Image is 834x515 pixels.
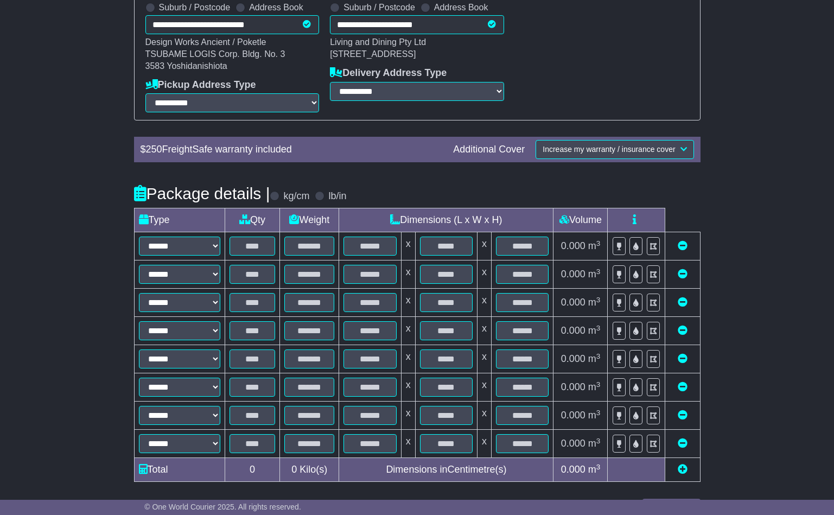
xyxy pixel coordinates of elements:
[678,464,687,475] a: Add new item
[596,409,601,417] sup: 3
[536,140,693,159] button: Increase my warranty / insurance cover
[401,260,415,289] td: x
[588,240,601,251] span: m
[135,144,448,156] div: $ FreightSafe warranty included
[144,503,301,511] span: © One World Courier 2025. All rights reserved.
[401,289,415,317] td: x
[678,410,687,421] a: Remove this item
[561,297,585,308] span: 0.000
[561,464,585,475] span: 0.000
[596,239,601,247] sup: 3
[678,240,687,251] a: Remove this item
[596,352,601,360] sup: 3
[134,185,270,202] h4: Package details |
[478,402,492,430] td: x
[478,345,492,373] td: x
[478,317,492,345] td: x
[401,345,415,373] td: x
[283,190,309,202] label: kg/cm
[343,2,415,12] label: Suburb / Postcode
[596,324,601,332] sup: 3
[678,438,687,449] a: Remove this item
[543,145,675,154] span: Increase my warranty / insurance cover
[339,208,553,232] td: Dimensions (L x W x H)
[280,458,339,482] td: Kilo(s)
[596,268,601,276] sup: 3
[328,190,346,202] label: lb/in
[225,208,280,232] td: Qty
[596,463,601,471] sup: 3
[553,208,608,232] td: Volume
[401,317,415,345] td: x
[146,144,162,155] span: 250
[596,437,601,445] sup: 3
[145,49,285,59] span: TSUBAME LOGIS Corp. Bldg. No. 3
[588,325,601,336] span: m
[145,79,256,91] label: Pickup Address Type
[588,410,601,421] span: m
[401,373,415,402] td: x
[678,353,687,364] a: Remove this item
[401,232,415,260] td: x
[588,382,601,392] span: m
[145,37,266,47] span: Design Works Ancient / Poketle
[330,49,416,59] span: [STREET_ADDRESS]
[596,296,601,304] sup: 3
[401,430,415,458] td: x
[478,232,492,260] td: x
[561,382,585,392] span: 0.000
[159,2,231,12] label: Suburb / Postcode
[678,297,687,308] a: Remove this item
[434,2,488,12] label: Address Book
[596,380,601,389] sup: 3
[478,373,492,402] td: x
[448,144,530,156] div: Additional Cover
[339,458,553,482] td: Dimensions in Centimetre(s)
[561,240,585,251] span: 0.000
[588,269,601,279] span: m
[561,269,585,279] span: 0.000
[291,464,297,475] span: 0
[134,208,225,232] td: Type
[678,382,687,392] a: Remove this item
[588,353,601,364] span: m
[225,458,280,482] td: 0
[561,353,585,364] span: 0.000
[588,297,601,308] span: m
[561,410,585,421] span: 0.000
[588,464,601,475] span: m
[478,289,492,317] td: x
[280,208,339,232] td: Weight
[478,260,492,289] td: x
[678,325,687,336] a: Remove this item
[561,438,585,449] span: 0.000
[249,2,303,12] label: Address Book
[561,325,585,336] span: 0.000
[678,269,687,279] a: Remove this item
[478,430,492,458] td: x
[145,61,227,71] span: 3583 Yoshidanishiota
[330,37,426,47] span: Living and Dining Pty Ltd
[134,458,225,482] td: Total
[330,67,447,79] label: Delivery Address Type
[401,402,415,430] td: x
[588,438,601,449] span: m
